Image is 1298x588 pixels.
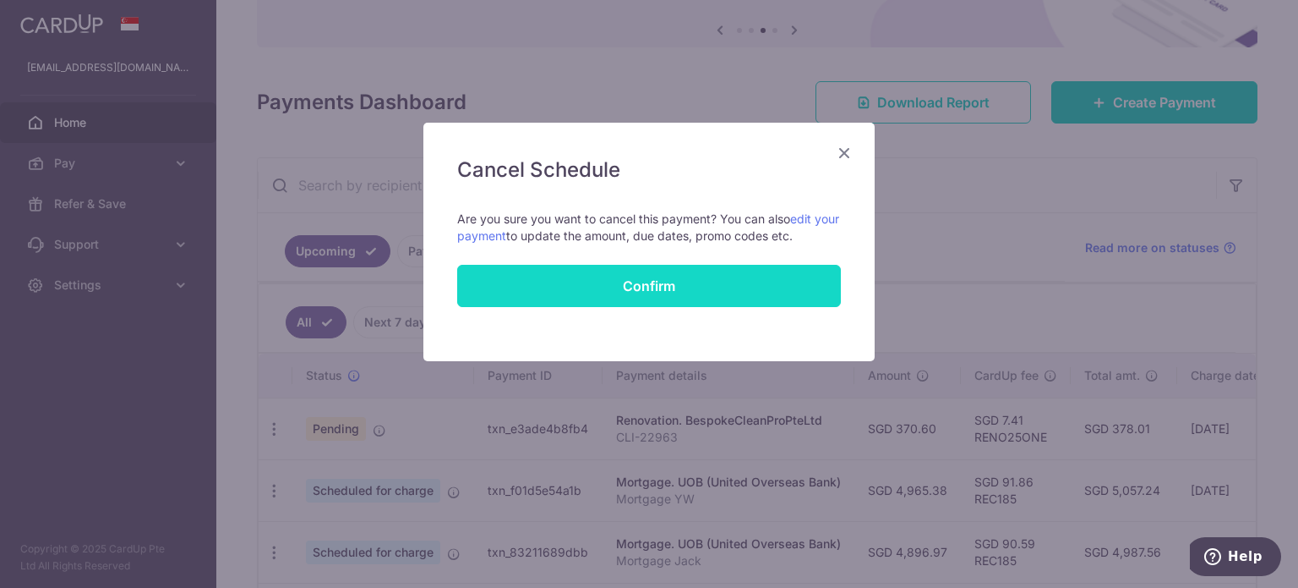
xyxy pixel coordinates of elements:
h5: Cancel Schedule [457,157,841,184]
button: Close [834,143,854,163]
p: Are you sure you want to cancel this payment? You can also to update the amount, due dates, promo... [457,211,841,245]
button: Confirm [457,265,841,307]
iframe: Opens a widget where you can find more information [1190,537,1281,580]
